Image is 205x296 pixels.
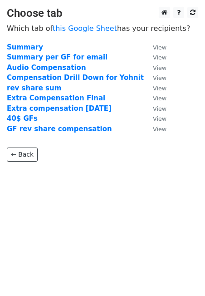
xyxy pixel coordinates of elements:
small: View [153,95,166,102]
small: View [153,54,166,61]
a: View [144,74,166,82]
a: View [144,53,166,61]
h3: Choose tab [7,7,198,20]
a: 40$ GFs [7,114,38,123]
a: Summary [7,43,43,51]
a: View [144,94,166,102]
a: View [144,104,166,113]
a: Audio Compensation [7,64,86,72]
a: ← Back [7,148,38,162]
a: this Google Sheet [53,24,117,33]
a: Extra Compensation Final [7,94,105,102]
small: View [153,44,166,51]
a: GF rev share compensation [7,125,112,133]
a: Compensation Drill Down for Yohnit [7,74,144,82]
small: View [153,115,166,122]
small: View [153,64,166,71]
a: Summary per GF for email [7,53,107,61]
a: rev share sum [7,84,61,92]
small: View [153,85,166,92]
small: View [153,74,166,81]
small: View [153,105,166,112]
a: View [144,84,166,92]
a: View [144,125,166,133]
small: View [153,126,166,133]
p: Which tab of has your recipients? [7,24,198,33]
a: View [144,64,166,72]
a: Extra compensation [DATE] [7,104,112,113]
a: View [144,43,166,51]
a: View [144,114,166,123]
